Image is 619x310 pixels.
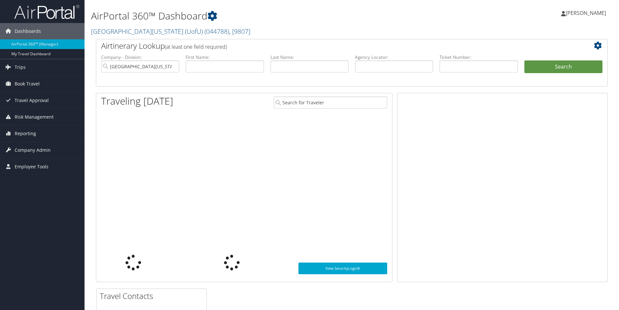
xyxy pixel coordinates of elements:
[298,263,387,274] a: View SecurityLogic®
[204,27,229,36] span: ( 044788 )
[186,54,264,60] label: First Name:
[440,54,518,60] label: Ticket Number:
[15,159,48,175] span: Employee Tools
[91,27,250,36] a: [GEOGRAPHIC_DATA][US_STATE] (UofU)
[15,92,49,109] span: Travel Approval
[274,97,387,109] input: Search for Traveler
[15,142,51,158] span: Company Admin
[101,54,179,60] label: Company - Division:
[15,109,54,125] span: Risk Management
[524,60,602,73] button: Search
[15,23,41,39] span: Dashboards
[15,125,36,142] span: Reporting
[100,291,206,302] h2: Travel Contacts
[101,94,173,108] h1: Traveling [DATE]
[270,54,349,60] label: Last Name:
[561,3,612,23] a: [PERSON_NAME]
[15,76,40,92] span: Book Travel
[229,27,250,36] span: , [ 9807 ]
[15,59,26,75] span: Trips
[165,43,227,50] span: (at least one field required)
[101,40,560,51] h2: Airtinerary Lookup
[91,9,439,23] h1: AirPortal 360™ Dashboard
[566,9,606,17] span: [PERSON_NAME]
[355,54,433,60] label: Agency Locator:
[14,4,79,19] img: airportal-logo.png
